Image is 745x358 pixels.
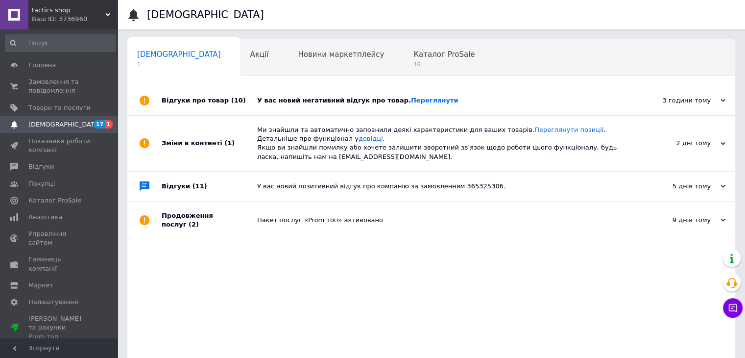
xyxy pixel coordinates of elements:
[723,298,743,318] button: Чат з покупцем
[257,126,627,161] div: Ми знайшли та автоматично заповнили деякі характеристики для ваших товарів. . Детальніше про функ...
[28,332,91,341] div: Prom топ
[94,120,105,128] span: 17
[28,281,53,290] span: Маркет
[250,50,269,59] span: Акції
[28,120,101,129] span: [DEMOGRAPHIC_DATA]
[257,216,627,225] div: Пакет послуг «Prom топ» активовано
[28,179,55,188] span: Покупці
[359,135,383,142] a: довідці
[28,314,91,341] span: [PERSON_NAME] та рахунки
[627,139,725,148] div: 2 дні тому
[32,15,118,24] div: Ваш ID: 3736960
[28,61,56,70] span: Головна
[162,86,257,115] div: Відгуки про товар
[28,298,78,307] span: Налаштування
[298,50,384,59] span: Новини маркетплейсу
[627,216,725,225] div: 9 днів тому
[257,182,627,191] div: У вас новий позитивний відгук про компанію за замовленням 365325306.
[137,50,221,59] span: [DEMOGRAPHIC_DATA]
[28,162,54,171] span: Відгуки
[162,202,257,239] div: Продовження послуг
[413,61,475,68] span: 16
[627,182,725,191] div: 5 днів тому
[189,221,199,228] span: (2)
[105,120,113,128] span: 1
[28,255,91,273] span: Гаманець компанії
[147,9,264,21] h1: [DEMOGRAPHIC_DATA]
[28,196,81,205] span: Каталог ProSale
[137,61,221,68] span: 1
[28,213,62,222] span: Аналітика
[162,172,257,201] div: Відгуки
[162,116,257,171] div: Зміни в контенті
[534,126,603,133] a: Переглянути позиції
[192,182,207,190] span: (11)
[224,139,235,147] span: (1)
[28,137,91,154] span: Показники роботи компанії
[28,103,91,112] span: Товари та послуги
[411,97,458,104] a: Переглянути
[231,97,246,104] span: (10)
[413,50,475,59] span: Каталог ProSale
[5,34,116,52] input: Пошук
[28,230,91,247] span: Управління сайтом
[32,6,105,15] span: tactics shop
[257,96,627,105] div: У вас новий негативний відгук про товар.
[627,96,725,105] div: 3 години тому
[28,77,91,95] span: Замовлення та повідомлення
